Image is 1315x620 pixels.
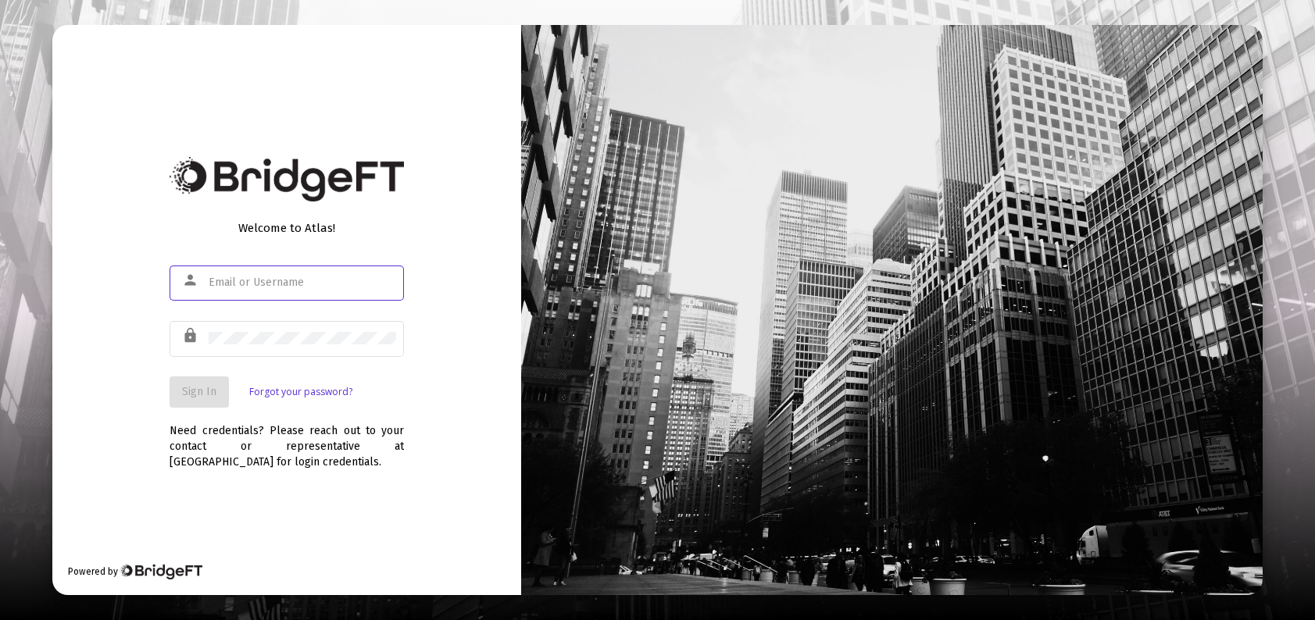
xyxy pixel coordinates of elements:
div: Powered by [68,564,202,579]
span: Sign In [182,385,216,398]
img: Bridge Financial Technology Logo [170,157,404,201]
div: Welcome to Atlas! [170,220,404,236]
img: Bridge Financial Technology Logo [120,564,202,579]
input: Email or Username [209,276,396,289]
button: Sign In [170,376,229,408]
mat-icon: person [182,271,201,290]
mat-icon: lock [182,326,201,345]
div: Need credentials? Please reach out to your contact or representative at [GEOGRAPHIC_DATA] for log... [170,408,404,470]
a: Forgot your password? [249,384,352,400]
